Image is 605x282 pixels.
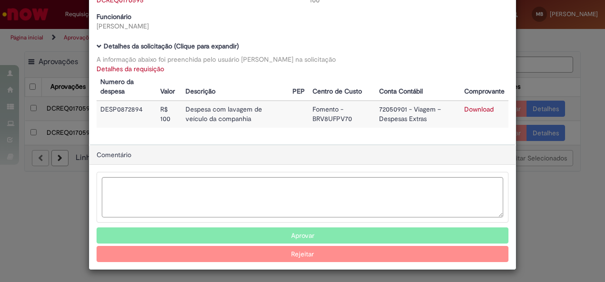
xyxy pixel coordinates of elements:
th: Comprovante [460,74,508,101]
td: DESP0872894 [97,101,156,128]
b: Funcionário [97,12,131,21]
a: Detalhes da requisição [97,65,164,73]
td: Fomento - BRV8UFPV70 [309,101,375,128]
th: Valor [156,74,182,101]
div: [PERSON_NAME] [97,21,295,31]
th: Numero da despesa [97,74,156,101]
td: Despesa com lavagem de veículo da companhia [182,101,288,128]
th: PEP [289,74,309,101]
b: Detalhes da solicitação (Clique para expandir) [104,42,239,50]
a: Download [464,105,494,113]
th: Descrição [182,74,288,101]
h5: Detalhes da solicitação (Clique para expandir) [97,43,508,50]
th: Conta Contábil [375,74,460,101]
td: 72050901 - Viagem – Despesas Extras [375,101,460,128]
td: R$ 100 [156,101,182,128]
span: Comentário [97,150,131,159]
button: Aprovar [97,227,508,244]
button: Rejeitar [97,246,508,262]
div: A informação abaixo foi preenchida pelo usuário [PERSON_NAME] na solicitação [97,55,508,64]
th: Centro de Custo [309,74,375,101]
